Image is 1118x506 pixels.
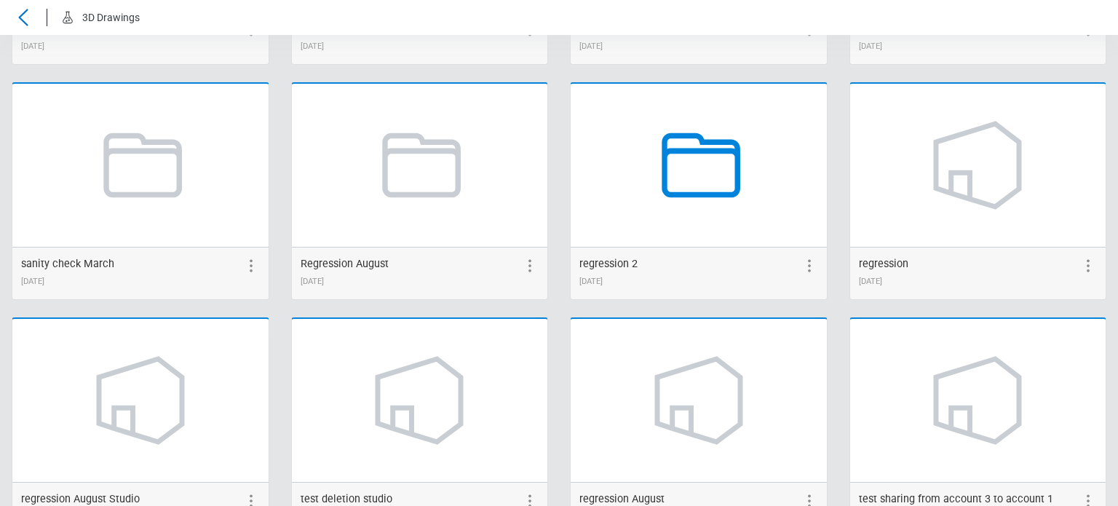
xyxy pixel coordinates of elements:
span: Regression August [301,258,389,270]
span: test deletion studio [301,493,392,505]
span: 03/20/2025 09:12:20 [21,277,44,286]
span: 08/21/2025 17:34:03 [859,277,882,286]
div: sanity check March [21,256,114,272]
span: regression August Studio [21,493,140,505]
span: 03/18/2025 11:56:37 [579,41,603,51]
div: regression [859,256,908,272]
span: 03/19/2025 13:12:02 [859,41,882,51]
span: 08/20/2025 14:52:27 [301,277,324,286]
span: regression [859,258,908,270]
span: regression August [579,493,665,505]
span: test sharing from account 3 to account 1 [859,493,1053,505]
span: 3D Drawings [82,12,140,23]
span: 03/13/2025 17:13:47 [301,41,324,51]
span: 08/20/2025 17:15:21 [579,277,603,286]
span: 03/13/2025 11:26:09 [21,41,44,51]
div: Regression August [301,256,389,272]
div: regression 2 [579,256,638,272]
span: regression 2 [579,258,638,270]
span: sanity check March [21,258,114,270]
